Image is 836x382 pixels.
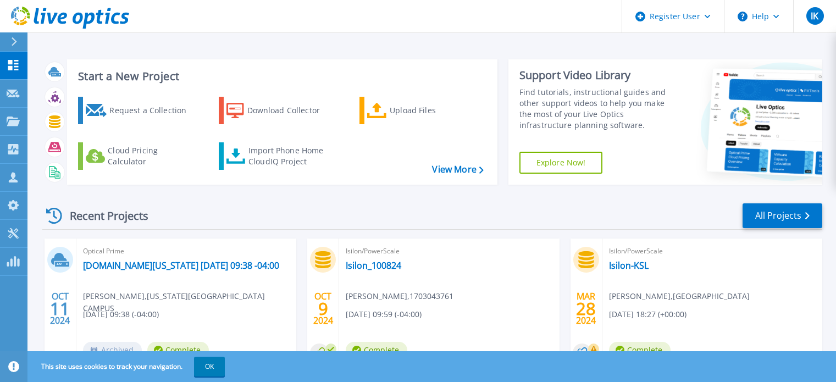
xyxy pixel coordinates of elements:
span: 9 [318,304,328,313]
span: [DATE] 18:27 (+00:00) [609,308,686,320]
a: Isilon-KSL [609,260,649,271]
div: OCT 2024 [313,289,334,329]
span: [PERSON_NAME] , 1703043761 [346,290,453,302]
a: [DOMAIN_NAME][US_STATE] [DATE] 09:38 -04:00 [83,260,279,271]
h3: Start a New Project [78,70,483,82]
div: OCT 2024 [49,289,70,329]
span: Isilon/PowerScale [609,245,816,257]
div: Recent Projects [42,202,163,229]
div: Import Phone Home CloudIQ Project [248,145,334,167]
a: All Projects [743,203,822,228]
span: Complete [346,342,407,358]
span: Isilon/PowerScale [346,245,552,257]
span: Optical Prime [83,245,290,257]
a: Request a Collection [78,97,201,124]
div: MAR 2024 [575,289,596,329]
div: Upload Files [390,99,478,121]
span: Archived [83,342,142,358]
a: Cloud Pricing Calculator [78,142,201,170]
div: Find tutorials, instructional guides and other support videos to help you make the most of your L... [519,87,677,131]
span: [PERSON_NAME] , [GEOGRAPHIC_DATA] [609,290,750,302]
span: 28 [576,304,596,313]
div: Support Video Library [519,68,677,82]
span: IK [811,12,818,20]
a: Explore Now! [519,152,603,174]
a: Upload Files [359,97,482,124]
a: View More [432,164,483,175]
a: Isilon_100824 [346,260,401,271]
span: Complete [609,342,671,358]
span: [PERSON_NAME] , [US_STATE][GEOGRAPHIC_DATA] CAMPUS [83,290,296,314]
a: Download Collector [219,97,341,124]
div: Request a Collection [109,99,197,121]
div: Download Collector [247,99,335,121]
span: [DATE] 09:59 (-04:00) [346,308,422,320]
button: OK [194,357,225,377]
span: Complete [147,342,209,358]
span: [DATE] 09:38 (-04:00) [83,308,159,320]
span: This site uses cookies to track your navigation. [30,357,225,377]
div: Cloud Pricing Calculator [108,145,196,167]
span: 11 [50,304,70,313]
